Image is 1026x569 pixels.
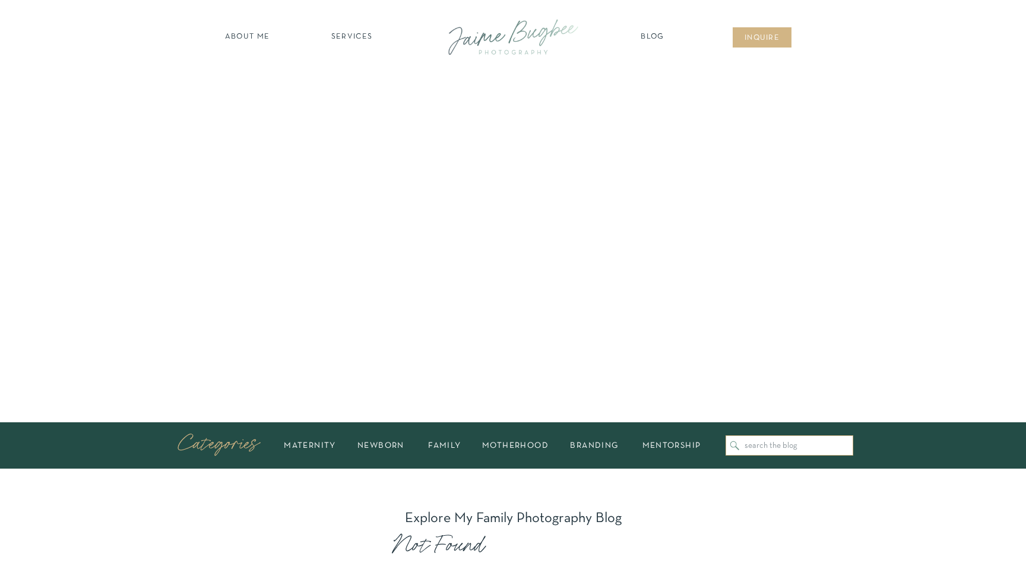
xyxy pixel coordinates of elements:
a: family [421,442,468,449]
a: motherhood [477,442,554,449]
a: newborn [349,442,413,449]
a: inqUIre [738,33,786,45]
a: mentorship [635,442,708,449]
a: Blog [638,31,667,43]
a: branding [562,442,627,449]
h1: Explore My Family Photography Blog [399,510,627,526]
a: about ME [221,31,273,43]
h1: Not Found [394,530,632,559]
a: SERVICES [318,31,385,43]
p: Categories [178,432,268,459]
a: maternity [279,442,341,449]
input: search the blog [745,441,847,450]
